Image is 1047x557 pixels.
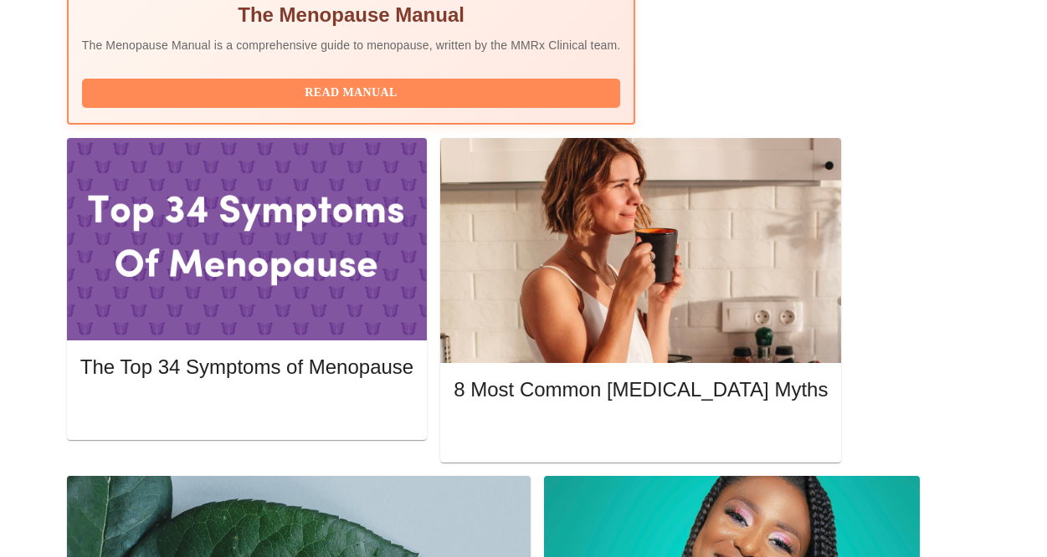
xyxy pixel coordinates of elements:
a: Read Manual [82,84,625,99]
span: Read Manual [99,83,604,104]
span: Read More [97,400,397,421]
h5: 8 Most Common [MEDICAL_DATA] Myths [454,376,828,403]
p: The Menopause Manual is a comprehensive guide to menopause, written by the MMRx Clinical team. [82,37,621,54]
button: Read Manual [82,79,621,108]
h5: The Top 34 Symptoms of Menopause [80,354,413,381]
a: Read More [80,401,418,416]
button: Read More [454,419,828,448]
span: Read More [470,423,811,444]
a: Read More [454,425,832,439]
button: Read More [80,396,413,425]
h5: The Menopause Manual [82,2,621,28]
